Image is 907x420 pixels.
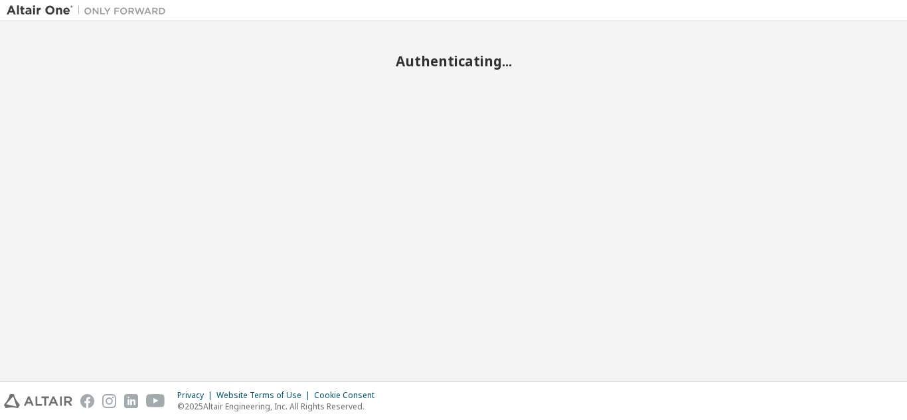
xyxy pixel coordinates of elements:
img: instagram.svg [102,394,116,408]
img: altair_logo.svg [4,394,72,408]
p: © 2025 Altair Engineering, Inc. All Rights Reserved. [177,401,382,412]
div: Cookie Consent [314,390,382,401]
div: Privacy [177,390,216,401]
img: Altair One [7,4,173,17]
img: facebook.svg [80,394,94,408]
img: linkedin.svg [124,394,138,408]
img: youtube.svg [146,394,165,408]
div: Website Terms of Use [216,390,314,401]
h2: Authenticating... [7,52,900,70]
